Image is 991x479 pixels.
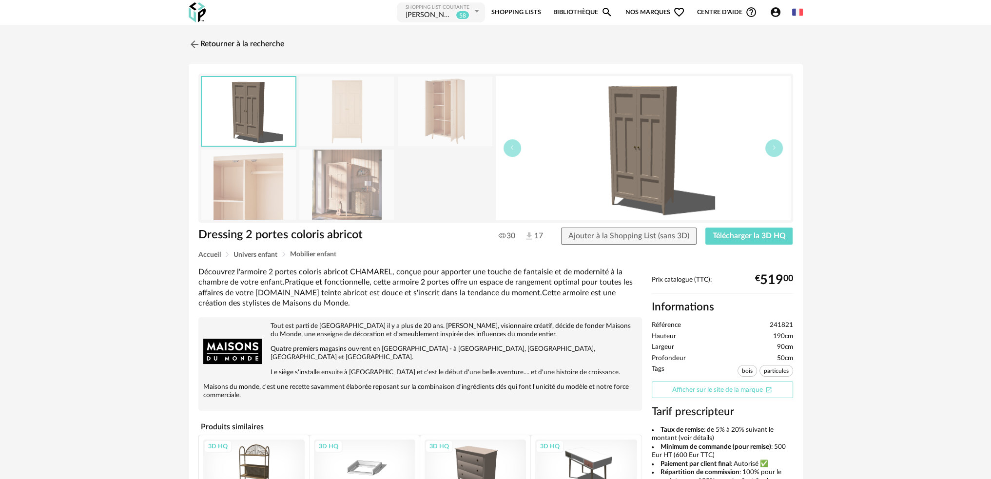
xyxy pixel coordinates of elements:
img: thumbnail.png [202,77,295,146]
img: OXP [189,2,206,22]
span: 90cm [777,343,793,352]
h1: Dressing 2 portes coloris abricot [198,228,441,243]
div: Découvrez l'armoire 2 portes coloris abricot CHAMAREL, conçue pour apporter une touche de fantais... [198,267,642,308]
h2: Informations [652,300,793,314]
button: Ajouter à la Shopping List (sans 3D) [561,228,697,245]
h3: Tarif prescripteur [652,405,793,419]
a: BibliothèqueMagnify icon [553,1,613,23]
p: Tout est parti de [GEOGRAPHIC_DATA] il y a plus de 20 ans. [PERSON_NAME], visionnaire créatif, dé... [203,322,637,339]
div: Breadcrumb [198,251,793,258]
span: 519 [760,276,783,284]
span: Tags [652,365,664,379]
h4: Produits similaires [198,420,642,434]
p: Quatre premiers magasins ouvrent en [GEOGRAPHIC_DATA] - à [GEOGRAPHIC_DATA], [GEOGRAPHIC_DATA], [... [203,345,637,362]
span: Open In New icon [765,386,772,393]
span: Ajouter à la Shopping List (sans 3D) [568,232,689,240]
div: VITRAI FREDDY ET HIRETSANDRINE [406,11,454,20]
img: Téléchargements [524,231,534,241]
img: thumbnail.png [496,76,791,220]
span: Hauteur [652,332,676,341]
div: 3D HQ [536,440,564,453]
div: Prix catalogue (TTC): [652,276,793,294]
span: Magnify icon [601,6,613,18]
span: Accueil [198,251,221,258]
p: Maisons du monde, c'est une recette savamment élaborée reposant sur la combinaison d'ingrédients ... [203,383,637,400]
img: dressing-2-portes-coloris-abricot-1000-13-3-241821_2.jpg [398,77,492,146]
sup: 58 [456,11,469,19]
span: Centre d'aideHelp Circle Outline icon [697,6,757,18]
span: Account Circle icon [770,6,786,18]
div: 3D HQ [314,440,343,453]
span: 30 [499,231,515,241]
img: dressing-2-portes-coloris-abricot-1000-13-3-241821_5.jpg [299,150,394,219]
span: 190cm [773,332,793,341]
div: 3D HQ [204,440,232,453]
span: Référence [652,321,681,330]
img: svg+xml;base64,PHN2ZyB3aWR0aD0iMjQiIGhlaWdodD0iMjQiIHZpZXdCb3g9IjAgMCAyNCAyNCIgZmlsbD0ibm9uZSIgeG... [189,38,200,50]
img: fr [792,7,803,18]
b: Minimum de commande (pour remise) [661,443,771,450]
span: Profondeur [652,354,686,363]
span: 241821 [770,321,793,330]
li: : Autorisé ✅ [652,460,793,469]
a: Shopping Lists [491,1,541,23]
span: Univers enfant [233,251,277,258]
div: Shopping List courante [406,4,472,11]
img: dressing-2-portes-coloris-abricot-1000-13-3-241821_3.jpg [201,150,296,219]
b: Paiement par client final [661,460,731,467]
b: Taux de remise [661,426,704,433]
span: Largeur [652,343,674,352]
div: 3D HQ [425,440,453,453]
img: dressing-2-portes-coloris-abricot-1000-13-3-241821_1.jpg [299,77,394,146]
button: Télécharger la 3D HQ [705,228,793,245]
a: Retourner à la recherche [189,34,284,55]
div: € 00 [755,276,793,284]
span: Heart Outline icon [673,6,685,18]
span: 50cm [777,354,793,363]
span: 17 [524,231,543,242]
span: Télécharger la 3D HQ [713,232,786,240]
span: Help Circle Outline icon [745,6,757,18]
b: Répartition de commission [661,469,739,476]
li: : de 5% à 20% suivant le montant (voir détails) [652,426,793,443]
span: bois [738,365,757,377]
img: brand logo [203,322,262,381]
p: Le siège s'installe ensuite à [GEOGRAPHIC_DATA] et c'est le début d'une belle aventure.... et d'u... [203,368,637,377]
a: Afficher sur le site de la marqueOpen In New icon [652,382,793,399]
li: : 500 Eur HT (600 Eur TTC) [652,443,793,460]
span: Mobilier enfant [290,251,336,258]
span: Account Circle icon [770,6,781,18]
span: Nos marques [625,1,685,23]
span: particules [759,365,793,377]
